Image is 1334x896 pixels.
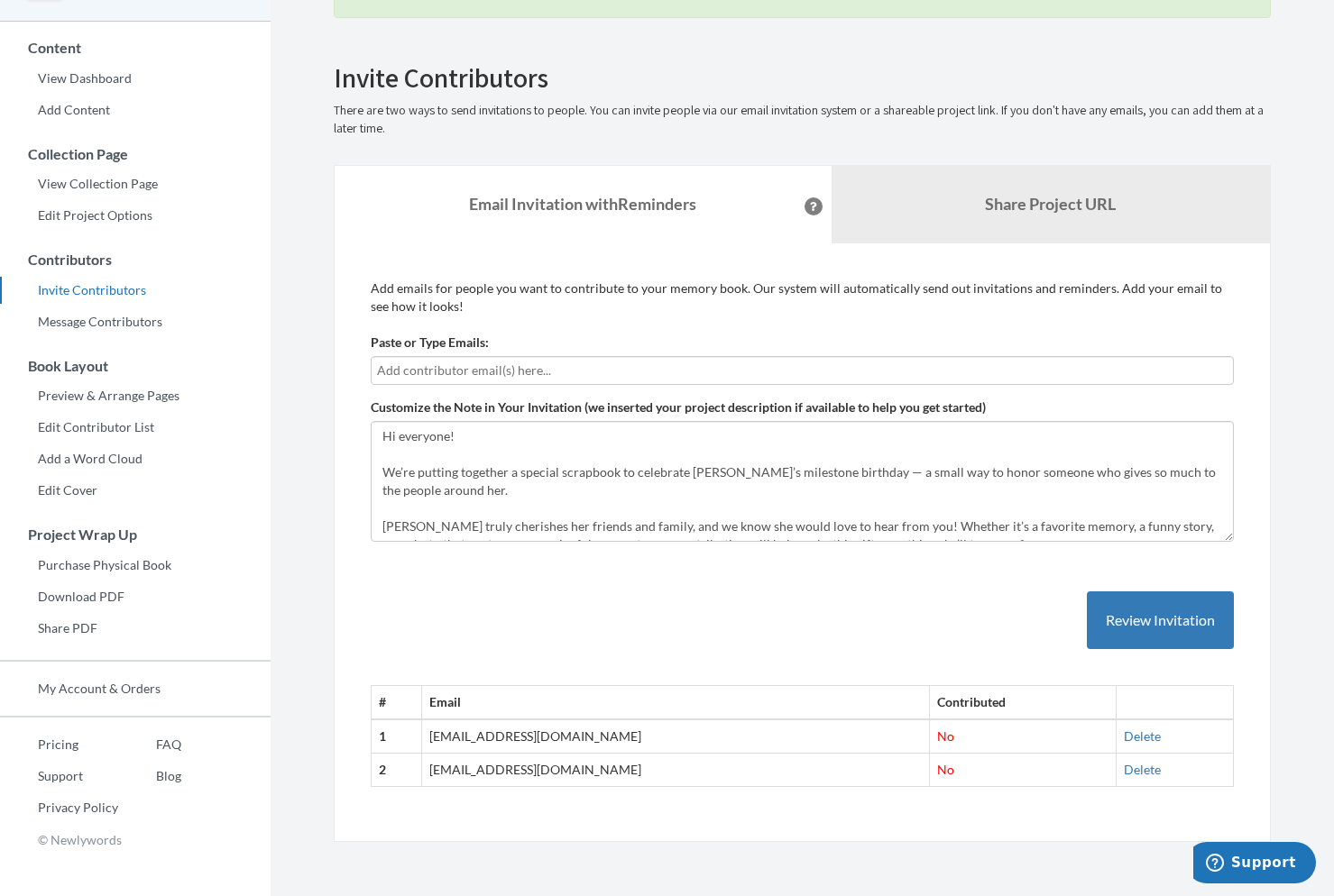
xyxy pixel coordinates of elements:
[371,421,1234,542] textarea: Hi everyone! We’re putting together a special scrapbook to celebrate [PERSON_NAME]’s milestone bi...
[421,754,929,787] td: [EMAIL_ADDRESS][DOMAIN_NAME]
[1,358,271,374] h3: Book Layout
[421,719,929,753] td: [EMAIL_ADDRESS][DOMAIN_NAME]
[372,686,422,719] th: #
[1124,728,1161,744] a: Delete
[1193,842,1316,887] iframe: Opens a widget where you can chat to one of our agents
[118,731,181,758] a: FAQ
[985,194,1116,214] b: Share Project URL
[1087,591,1234,650] button: Review Invitation
[377,361,1228,380] input: Add contributor email(s) here...
[372,719,422,753] th: 1
[1,40,271,56] h3: Content
[334,102,1271,138] p: There are two ways to send invitations to people. You can invite people via our email invitation ...
[421,686,929,719] th: Email
[937,762,954,777] span: No
[1,146,271,162] h3: Collection Page
[334,63,1271,93] h2: Invite Contributors
[1,251,271,268] h3: Contributors
[469,194,696,214] strong: Email Invitation with Reminders
[1124,762,1161,777] a: Delete
[1,526,271,543] h3: Project Wrap Up
[929,686,1117,719] th: Contributed
[372,754,422,787] th: 2
[937,728,954,744] span: No
[371,279,1234,315] p: Add emails for people you want to contribute to your memory book. Our system will automatically s...
[371,334,489,352] label: Paste or Type Emails:
[371,398,986,416] label: Customize the Note in Your Invitation (we inserted your project description if available to help ...
[118,763,181,790] a: Blog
